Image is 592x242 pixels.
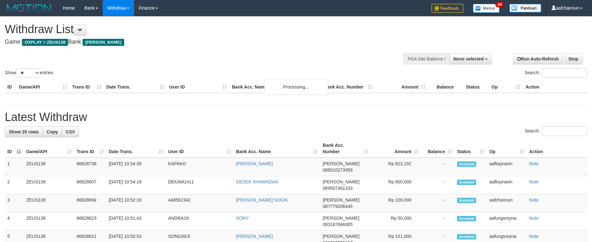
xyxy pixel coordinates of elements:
img: Feedback.jpg [431,4,463,13]
h1: Withdraw List [5,23,388,36]
th: Trans ID [70,81,104,93]
a: [PERSON_NAME] SODIK [236,197,288,203]
td: - [421,194,454,212]
a: [PERSON_NAME] [236,161,273,166]
button: None selected [449,53,492,64]
label: Search: [525,68,587,78]
td: ZEUS138 [24,194,74,212]
td: - [421,176,454,194]
h4: Game: Bank: [5,39,388,45]
td: 1 [5,158,24,176]
td: 86828694 [74,194,106,212]
th: User ID [167,81,229,93]
td: ANDRA19 [166,212,234,231]
th: Bank Acc. Name: activate to sort column ascending [234,139,320,158]
td: [DATE] 10:54:18 [106,176,166,194]
label: Search: [525,126,587,136]
td: DEKAM1411 [166,176,234,194]
span: Copy 087779206445 to clipboard [323,204,352,209]
th: Op [489,81,523,93]
img: MOTION_logo.png [5,3,53,13]
th: Op: activate to sort column ascending [487,139,527,158]
td: 2 [5,176,24,194]
a: Copy [42,126,62,137]
span: Accepted [457,161,476,167]
span: CSV [66,129,75,134]
th: Action [527,139,587,158]
td: - [421,212,454,231]
a: Run Auto-Refresh [513,53,563,64]
span: Copy 089510273959 to clipboard [323,167,352,173]
span: Show 25 rows [9,129,39,134]
span: Accepted [457,234,476,239]
img: panduan.png [509,4,541,12]
span: None selected [453,56,484,61]
th: Bank Acc. Name [229,81,321,93]
th: Action [523,81,587,93]
img: Button%20Memo.svg [473,4,500,13]
td: KAPAKO [166,158,234,176]
th: Balance [428,81,463,93]
a: Note [529,197,539,203]
td: Rp 822,192 [371,158,421,176]
td: Rp 800,000 [371,176,421,194]
span: [PERSON_NAME] [83,39,124,46]
a: Note [529,216,539,221]
span: Copy 083187666905 to clipboard [323,222,352,227]
td: 448562342 [166,194,234,212]
td: aafungsreyna [487,212,527,231]
a: Note [529,179,539,184]
h1: Latest Withdraw [5,111,587,124]
td: [DATE] 10:51:43 [106,212,166,231]
td: aafkaynarin [487,176,527,194]
th: User ID: activate to sort column ascending [166,139,234,158]
th: Game/API: activate to sort column ascending [24,139,74,158]
div: PGA Site Balance / [403,53,449,64]
th: Date Trans.: activate to sort column ascending [106,139,166,158]
td: 86828738 [74,158,106,176]
span: [PERSON_NAME] [323,161,359,166]
span: [PERSON_NAME] [323,197,359,203]
label: Show entries [5,68,53,78]
th: ID: activate to sort column descending [5,139,24,158]
td: Rp 100,000 [371,194,421,212]
td: ZEUS138 [24,212,74,231]
th: Bank Acc. Number [321,81,375,93]
div: Processing... [264,79,328,95]
th: Game/API [16,81,70,93]
span: Accepted [457,180,476,185]
th: Bank Acc. Number: activate to sort column ascending [320,139,371,158]
a: Note [529,161,539,166]
span: OXPLAY > ZEUS138 [22,39,68,46]
input: Search: [542,68,587,78]
td: 86828607 [74,176,106,194]
td: 4 [5,212,24,231]
td: [DATE] 10:52:16 [106,194,166,212]
span: 34 [495,2,504,7]
span: Copy 089507481333 to clipboard [323,186,352,191]
th: Date Trans. [104,81,167,93]
th: Status: activate to sort column ascending [454,139,487,158]
a: SONY [236,216,249,221]
td: Rp 50,000 [371,212,421,231]
span: Accepted [457,216,476,221]
td: ZEUS138 [24,158,74,176]
a: [PERSON_NAME] [236,234,273,239]
a: DEDEK RHAMADAN [236,179,278,184]
th: Status [463,81,489,93]
a: Show 25 rows [5,126,43,137]
a: Stop [564,53,582,64]
a: CSV [62,126,79,137]
a: Note [529,234,539,239]
th: Amount: activate to sort column ascending [371,139,421,158]
td: aafchannun [487,194,527,212]
td: 86828623 [74,212,106,231]
span: [PERSON_NAME] [323,216,359,221]
th: Balance: activate to sort column ascending [421,139,454,158]
th: ID [5,81,16,93]
td: ZEUS138 [24,176,74,194]
th: Trans ID: activate to sort column ascending [74,139,106,158]
span: [PERSON_NAME] [323,234,359,239]
input: Search: [542,126,587,136]
select: Showentries [16,68,40,78]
